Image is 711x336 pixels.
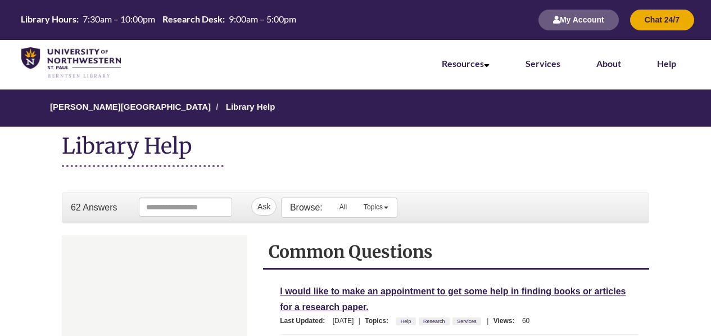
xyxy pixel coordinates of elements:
[399,315,413,328] a: Help
[355,198,397,216] a: Topics
[18,14,299,25] table: Hours Today
[657,58,676,69] a: Help
[21,47,120,79] img: UNWSP Library Logo
[630,10,694,30] button: Chat 24/7
[280,285,626,313] a: I would like to make an appointment to get some help in finding books or articles for a research ...
[18,14,299,26] a: Hours Today
[455,315,478,328] a: Services
[596,58,621,69] a: About
[251,198,277,216] button: Ask
[538,10,619,30] button: My Account
[290,201,323,214] p: Browse:
[229,14,296,24] span: 9:00am – 5:00pm
[269,241,644,262] h2: Common Questions
[396,317,484,325] ul: Topics:
[493,317,520,325] span: Views:
[526,58,560,69] a: Services
[365,317,394,325] span: Topics:
[333,317,354,325] span: [DATE]
[484,317,491,325] span: |
[630,16,694,24] a: Chat 24/7
[50,102,211,111] a: [PERSON_NAME][GEOGRAPHIC_DATA]
[160,14,226,25] th: Research Desk:
[356,317,363,325] span: |
[538,16,619,24] a: My Account
[226,102,275,111] a: Library Help
[522,317,529,325] span: 60
[18,14,80,25] th: Library Hours:
[71,201,117,214] p: 62 Answers
[62,132,224,167] h1: Library Help
[280,317,330,325] span: Last Updated:
[422,315,447,328] a: Research
[331,198,355,216] a: All
[83,14,155,24] span: 7:30am – 10:00pm
[442,58,490,69] a: Resources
